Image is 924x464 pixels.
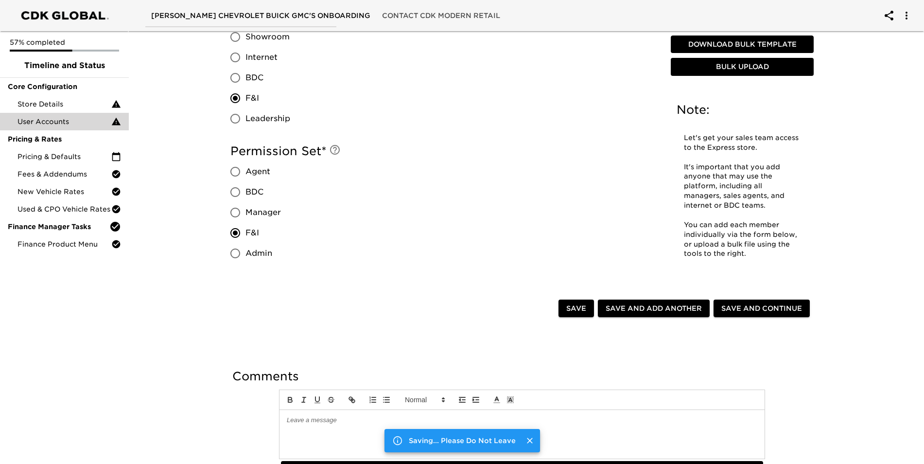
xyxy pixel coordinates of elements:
[245,52,278,63] span: Internet
[232,369,812,384] h5: Comments
[671,36,814,54] button: Download Bulk Template
[245,186,263,198] span: BDC
[245,113,290,125] span: Leadership
[245,166,270,178] span: Agent
[10,37,119,47] p: 57% completed
[17,187,111,196] span: New Vehicle Rates
[245,72,263,84] span: BDC
[675,38,810,51] span: Download Bulk Template
[606,303,702,315] span: Save and Add Another
[684,133,801,153] p: Let's get your sales team access to the Express store.
[523,434,536,447] button: Close
[671,58,814,76] button: Bulk Upload
[17,204,111,214] span: Used & CPO Vehicle Rates
[17,169,111,179] span: Fees & Addendums
[8,82,121,91] span: Core Configuration
[8,134,121,144] span: Pricing & Rates
[245,92,259,104] span: F&I
[598,300,710,318] button: Save and Add Another
[558,300,594,318] button: Save
[675,61,810,73] span: Bulk Upload
[245,248,272,259] span: Admin
[677,102,808,118] h5: Note:
[684,162,801,211] p: It's important that you add anyone that may use the platform, including all managers, sales agent...
[382,10,500,22] span: Contact CDK Modern Retail
[566,303,586,315] span: Save
[17,99,111,109] span: Store Details
[8,60,121,71] span: Timeline and Status
[230,143,659,159] h5: Permission Set
[245,207,281,218] span: Manager
[17,117,111,126] span: User Accounts
[245,227,259,239] span: F&I
[895,4,918,27] button: account of current user
[714,300,810,318] button: Save and Continue
[409,432,516,449] div: Saving... Please Do Not Leave
[17,239,111,249] span: Finance Product Menu
[151,10,370,22] span: [PERSON_NAME] Chevrolet Buick GMC's Onboarding
[245,31,290,43] span: Showroom
[877,4,901,27] button: account of current user
[684,220,801,259] p: You can add each member individually via the form below, or upload a bulk file using the tools to...
[8,222,109,232] span: Finance Manager Tasks
[17,152,111,161] span: Pricing & Defaults
[721,303,802,315] span: Save and Continue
